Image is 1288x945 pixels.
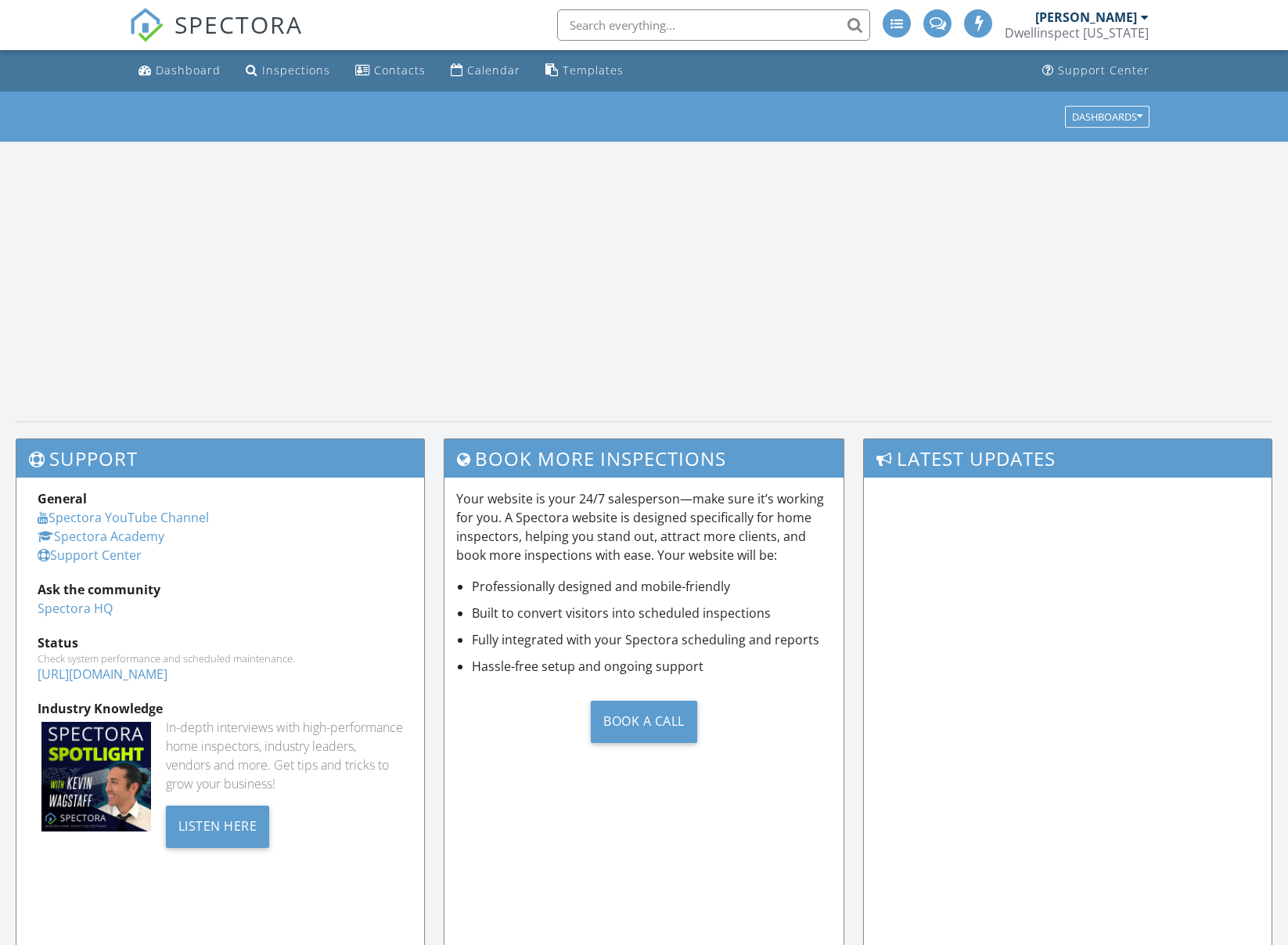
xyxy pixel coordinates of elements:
a: Templates [539,56,630,85]
h3: Support [16,439,424,478]
div: Inspections [262,63,330,78]
a: Spectora YouTube Channel [38,509,209,526]
div: Status [38,633,403,652]
div: Calendar [467,63,520,78]
li: Professionally designed and mobile-friendly [472,577,831,596]
h3: Latest Updates [864,439,1272,478]
span: SPECTORA [174,8,303,41]
a: Spectora HQ [38,600,113,617]
div: Check system performance and scheduled maintenance. [38,652,403,665]
div: Dwellinspect Arizona [1005,25,1149,41]
strong: General [38,490,87,507]
a: Spectora Academy [38,528,164,545]
h3: Book More Inspections [444,439,843,478]
li: Fully integrated with your Spectora scheduling and reports [472,630,831,649]
a: Support Center [38,546,142,564]
div: Industry Knowledge [38,699,403,718]
div: In-depth interviews with high-performance home inspectors, industry leaders, vendors and more. Ge... [166,718,404,793]
a: Support Center [1036,56,1156,85]
div: Dashboards [1072,111,1142,122]
div: Book a Call [591,701,697,743]
div: Ask the community [38,580,403,599]
a: Inspections [239,56,336,85]
li: Built to convert visitors into scheduled inspections [472,604,831,622]
a: Listen Here [166,817,270,834]
a: Book a Call [456,688,831,755]
a: Dashboard [132,56,227,85]
div: Templates [563,63,624,78]
a: Calendar [444,56,527,85]
div: [PERSON_NAME] [1035,9,1137,25]
input: Search everything... [557,9,870,41]
img: The Best Home Inspection Software - Spectora [129,8,164,42]
div: Dashboard [156,63,221,78]
div: Listen Here [166,806,270,848]
div: Support Center [1058,63,1149,78]
a: SPECTORA [129,21,303,54]
div: Contacts [374,63,426,78]
li: Hassle-free setup and ongoing support [472,657,831,676]
img: Spectoraspolightmain [41,722,151,831]
a: Contacts [349,56,432,85]
p: Your website is your 24/7 salesperson—make sure it’s working for you. A Spectora website is desig... [456,489,831,564]
button: Dashboards [1065,106,1149,128]
a: [URL][DOMAIN_NAME] [38,665,167,683]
